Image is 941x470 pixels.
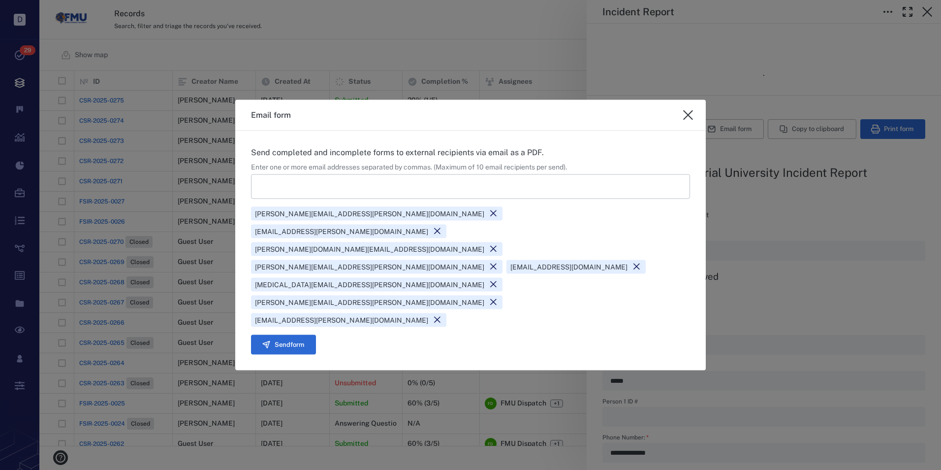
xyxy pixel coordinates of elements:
div: [EMAIL_ADDRESS][PERSON_NAME][DOMAIN_NAME] [251,224,446,238]
div: [PERSON_NAME][EMAIL_ADDRESS][PERSON_NAME][DOMAIN_NAME] [251,295,502,309]
div: [PERSON_NAME][DOMAIN_NAME][EMAIL_ADDRESS][DOMAIN_NAME] [251,242,502,256]
div: [EMAIL_ADDRESS][DOMAIN_NAME] [506,260,646,273]
div: [MEDICAL_DATA][EMAIL_ADDRESS][PERSON_NAME][DOMAIN_NAME] [251,277,502,291]
button: Sendform [251,335,316,354]
div: [EMAIL_ADDRESS][PERSON_NAME][DOMAIN_NAME] [251,313,446,327]
div: Enter one or more email addresses separated by commas. (Maximum of 10 email recipients per send). [251,163,690,172]
h3: Email form [251,109,291,121]
p: Send completed and incomplete forms to external recipients via email as a PDF. [251,147,690,159]
span: Help [22,7,42,16]
body: Rich Text Area. Press ALT-0 for help. [8,8,314,17]
div: [PERSON_NAME][EMAIL_ADDRESS][PERSON_NAME][DOMAIN_NAME] [251,206,502,220]
button: close [678,105,698,125]
div: [PERSON_NAME][EMAIL_ADDRESS][PERSON_NAME][DOMAIN_NAME] [251,260,502,273]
